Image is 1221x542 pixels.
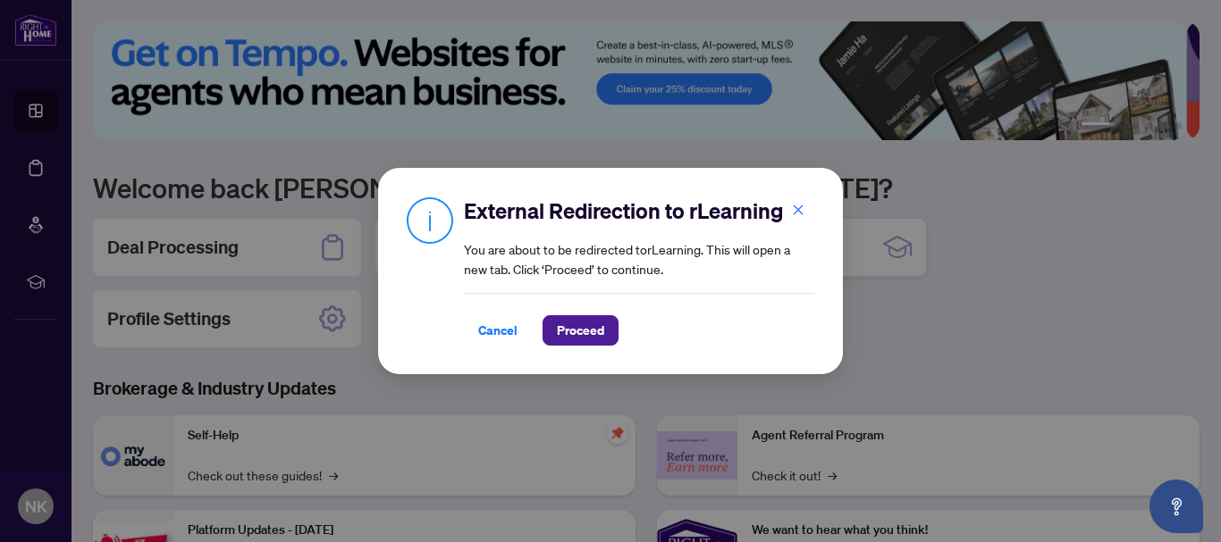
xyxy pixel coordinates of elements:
[1149,479,1203,533] button: Open asap
[557,316,604,345] span: Proceed
[407,196,453,244] img: Info Icon
[792,204,804,216] span: close
[478,316,518,345] span: Cancel
[464,196,814,346] div: You are about to be redirected to rLearning . This will open a new tab. Click ‘Proceed’ to continue.
[543,315,619,346] button: Proceed
[464,196,814,225] h2: External Redirection to rLearning
[464,315,532,346] button: Cancel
